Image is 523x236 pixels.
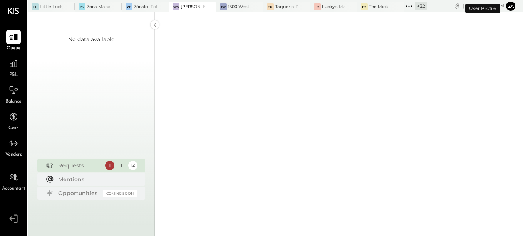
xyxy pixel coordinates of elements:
[134,4,157,10] div: Zócalo- Folsom
[314,3,321,10] div: LM
[453,2,461,10] div: copy link
[463,2,504,10] div: [DATE]
[173,3,179,10] div: WS
[415,2,427,10] div: + 32
[0,83,27,105] a: Balance
[369,4,388,10] div: The Mick
[32,3,39,10] div: LL
[8,125,18,132] span: Cash
[79,3,85,10] div: ZM
[267,3,274,10] div: TP
[126,3,132,10] div: ZF
[0,30,27,52] a: Queue
[68,35,114,43] div: No data available
[87,4,110,10] div: Zoca Management Services Inc
[40,4,63,10] div: Little Lucky's LLC(Lucky's Soho)
[228,4,251,10] div: 1500 West Capital LP
[128,161,137,170] div: 12
[5,152,22,158] span: Vendors
[9,72,18,79] span: P&L
[506,2,515,11] button: Za
[103,190,137,197] div: Coming Soon
[105,161,114,170] div: 1
[275,4,298,10] div: Taqueria Picoso
[0,56,27,79] a: P&L
[7,45,21,52] span: Queue
[465,4,500,13] div: User Profile
[0,110,27,132] a: Cash
[117,161,126,170] div: 1
[0,136,27,158] a: Vendors
[0,170,27,192] a: Accountant
[2,185,25,192] span: Accountant
[361,3,368,10] div: TM
[322,4,345,10] div: Lucky's Malibu
[58,162,101,169] div: Requests
[481,2,496,10] span: 12 : 24
[220,3,227,10] div: 1W
[58,189,99,197] div: Opportunities
[58,175,134,183] div: Mentions
[181,4,204,10] div: [PERSON_NAME]
[498,3,504,8] span: pm
[5,98,22,105] span: Balance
